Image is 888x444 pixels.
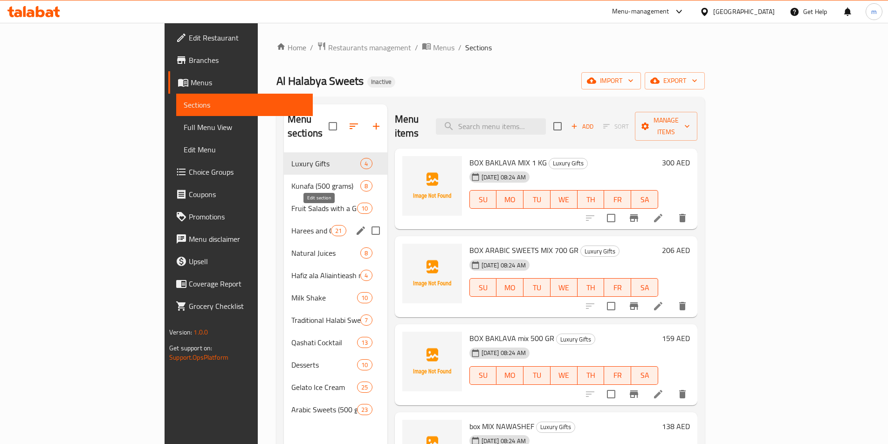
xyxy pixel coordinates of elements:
span: Coverage Report [189,278,305,289]
li: / [458,42,461,53]
span: Select to update [601,384,621,404]
span: [DATE] 08:24 AM [478,261,530,270]
h6: 206 AED [662,244,690,257]
div: [GEOGRAPHIC_DATA] [713,7,775,17]
span: Sections [184,99,305,110]
a: Branches [168,49,313,71]
span: Manage items [642,115,690,138]
span: FR [608,193,627,206]
button: TH [578,278,605,297]
h6: 138 AED [662,420,690,433]
span: Sort sections [343,115,365,137]
span: TH [581,193,601,206]
div: items [360,158,372,169]
button: Manage items [635,112,697,141]
span: WE [554,193,574,206]
span: Branches [189,55,305,66]
span: Qashati Cocktail [291,337,357,348]
span: SU [474,193,493,206]
div: Natural Juices8 [284,242,387,264]
span: TU [527,369,547,382]
span: Edit Menu [184,144,305,155]
span: Natural Juices [291,247,361,259]
div: Luxury Gifts [580,246,620,257]
span: Kunafa (500 grams) [291,180,361,191]
span: 23 [358,405,372,414]
span: Edit Restaurant [189,32,305,43]
span: SU [474,281,493,294]
button: TU [523,278,551,297]
button: delete [671,207,694,229]
span: 10 [358,294,372,302]
button: import [581,72,641,89]
span: import [589,75,633,87]
span: Select to update [601,296,621,316]
a: Coverage Report [168,273,313,295]
div: Menu-management [612,6,669,17]
span: Select section first [597,119,635,134]
span: Hafiz ala Aliaintieash ma mentos [291,270,361,281]
button: TH [578,366,605,385]
button: WE [551,366,578,385]
span: Sections [465,42,492,53]
span: Get support on: [169,342,212,354]
span: Full Menu View [184,122,305,133]
span: 8 [361,182,372,191]
span: TH [581,369,601,382]
span: Desserts [291,359,357,370]
a: Edit Restaurant [168,27,313,49]
button: export [645,72,705,89]
a: Menus [422,41,454,54]
span: WE [554,281,574,294]
span: SA [635,193,654,206]
span: 4 [361,159,372,168]
span: MO [500,281,520,294]
span: Traditional Halabi Sweets [291,314,361,326]
span: Upsell [189,256,305,267]
span: 25 [358,383,372,392]
span: Select all sections [323,116,343,136]
button: SA [631,190,658,209]
span: Luxury Gifts [537,422,575,432]
button: WE [551,190,578,209]
nav: Menu sections [284,149,387,424]
a: Full Menu View [176,116,313,138]
span: Gelato Ice Cream [291,382,357,393]
span: 1.0.0 [193,326,208,338]
span: Harees and Qashti (500 grams) [291,225,331,236]
span: Luxury Gifts [557,334,595,345]
span: Luxury Gifts [291,158,361,169]
span: MO [500,369,520,382]
span: SA [635,369,654,382]
span: TU [527,281,547,294]
div: Hafiz ala Aliaintieash ma mentos4 [284,264,387,287]
span: SA [635,281,654,294]
a: Edit Menu [176,138,313,161]
span: BOX BAKLAVA mix 500 GR [469,331,554,345]
div: items [360,270,372,281]
a: Edit menu item [653,389,664,400]
div: Fruit Salads with a Great Price10 [284,197,387,219]
button: MO [496,278,523,297]
div: items [360,247,372,259]
h2: Menu items [395,112,425,140]
span: SU [474,369,493,382]
button: SA [631,366,658,385]
div: Luxury Gifts [536,422,575,433]
span: Milk Shake [291,292,357,303]
button: MO [496,190,523,209]
span: Arabic Sweets (500 grams) [291,404,357,415]
button: TH [578,190,605,209]
div: Qashati Cocktail13 [284,331,387,354]
img: BOX ARABIC SWEETS MIX 700 GR [402,244,462,303]
div: items [357,337,372,348]
button: FR [604,190,631,209]
button: Branch-specific-item [623,295,645,317]
button: SA [631,278,658,297]
div: Arabic Sweets (500 grams)23 [284,398,387,421]
span: Menus [191,77,305,88]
